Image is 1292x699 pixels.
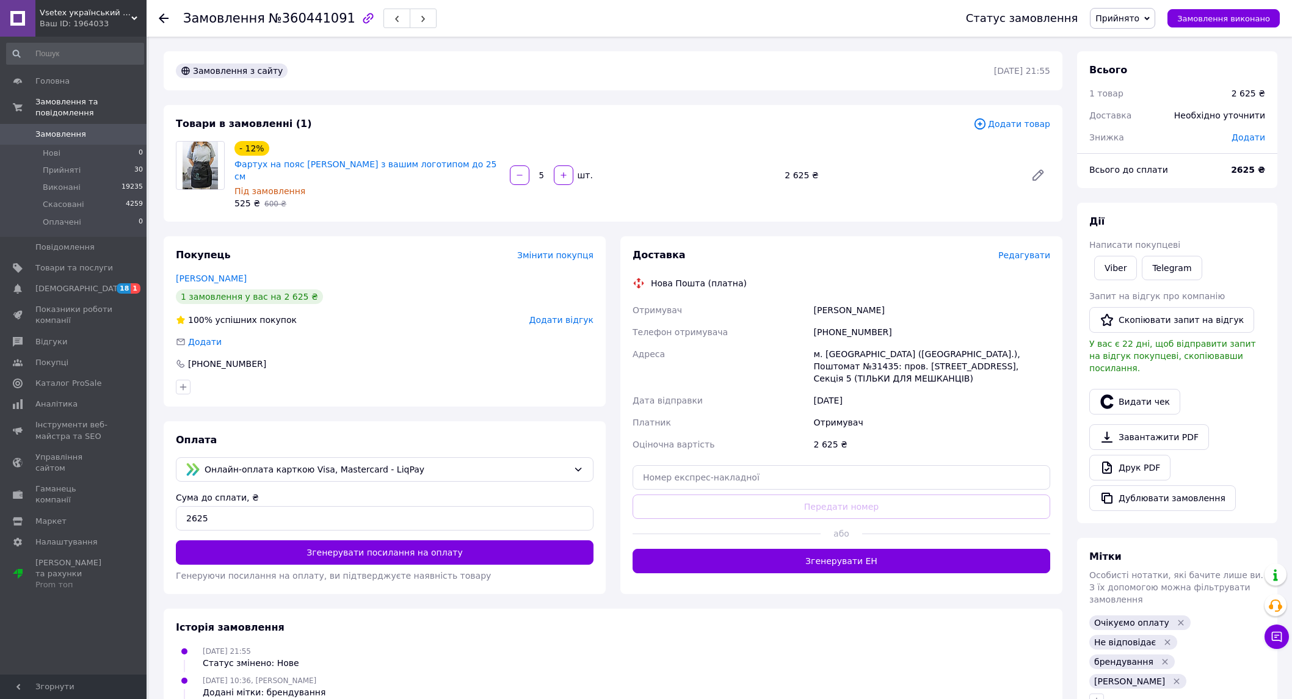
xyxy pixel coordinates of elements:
[1160,657,1170,667] svg: Видалити мітку
[35,357,68,368] span: Покупці
[1176,618,1186,628] svg: Видалити мітку
[1089,455,1170,480] a: Друк PDF
[35,283,126,294] span: [DEMOGRAPHIC_DATA]
[517,250,593,260] span: Змінити покупця
[811,321,1053,343] div: [PHONE_NUMBER]
[176,63,288,78] div: Замовлення з сайту
[6,43,144,65] input: Пошук
[1089,132,1124,142] span: Знижка
[1142,256,1202,280] a: Telegram
[122,182,143,193] span: 19235
[134,165,143,176] span: 30
[1163,637,1172,647] svg: Видалити мітку
[176,273,247,283] a: [PERSON_NAME]
[35,378,101,389] span: Каталог ProSale
[633,465,1050,490] input: Номер експрес-накладної
[183,11,265,26] span: Замовлення
[43,148,60,159] span: Нові
[35,76,70,87] span: Головна
[188,315,212,325] span: 100%
[176,434,217,446] span: Оплата
[176,540,593,565] button: Згенерувати посилання на оплату
[1094,618,1169,628] span: Очікуємо оплату
[1177,14,1270,23] span: Замовлення виконано
[159,12,169,24] div: Повернутися назад
[1094,657,1153,667] span: брендування
[1167,102,1272,129] div: Необхідно уточнити
[1094,676,1165,686] span: [PERSON_NAME]
[575,169,594,181] div: шт.
[35,129,86,140] span: Замовлення
[633,327,728,337] span: Телефон отримувача
[1232,132,1265,142] span: Додати
[35,452,113,474] span: Управління сайтом
[264,200,286,208] span: 600 ₴
[117,283,131,294] span: 18
[529,315,593,325] span: Додати відгук
[1089,485,1236,511] button: Дублювати замовлення
[633,349,665,359] span: Адреса
[1231,165,1265,175] b: 2625 ₴
[1089,89,1123,98] span: 1 товар
[176,493,259,502] label: Сума до сплати, ₴
[633,305,682,315] span: Отримувач
[43,182,81,193] span: Виконані
[811,389,1053,411] div: [DATE]
[1089,215,1105,227] span: Дії
[1026,163,1050,187] a: Редагувати
[1095,13,1139,23] span: Прийнято
[139,217,143,228] span: 0
[966,12,1078,24] div: Статус замовлення
[176,249,231,261] span: Покупець
[821,527,862,540] span: або
[780,167,1021,184] div: 2 625 ₴
[35,419,113,441] span: Інструменти веб-майстра та SEO
[35,263,113,273] span: Товари та послуги
[35,399,78,410] span: Аналітика
[35,304,113,326] span: Показники роботи компанії
[811,411,1053,433] div: Отримувач
[1089,307,1254,333] button: Скопіювати запит на відгук
[234,198,260,208] span: 525 ₴
[234,159,496,181] a: Фартух на пояс [PERSON_NAME] з вашим логотипом до 25 см
[35,96,147,118] span: Замовлення та повідомлення
[648,277,750,289] div: Нова Пошта (платна)
[1089,165,1168,175] span: Всього до сплати
[43,199,84,210] span: Скасовані
[203,647,251,656] span: [DATE] 21:55
[40,18,147,29] div: Ваш ID: 1964033
[126,199,143,210] span: 4259
[176,621,285,633] span: Історія замовлення
[811,299,1053,321] div: [PERSON_NAME]
[35,537,98,548] span: Налаштування
[203,686,325,698] div: Додані мітки: брендування
[35,242,95,253] span: Повідомлення
[1089,424,1209,450] a: Завантажити PDF
[633,418,671,427] span: Платник
[1089,389,1180,415] button: Видати чек
[205,463,568,476] span: Онлайн-оплата карткою Visa, Mastercard - LiqPay
[176,571,491,581] span: Генеруючи посилання на оплату, ви підтверджуєте наявність товару
[35,336,67,347] span: Відгуки
[35,484,113,505] span: Гаманець компанії
[1094,637,1156,647] span: Не відповідає
[1232,87,1265,100] div: 2 625 ₴
[1089,110,1131,120] span: Доставка
[40,7,131,18] span: Vsetex український виробник корпоративного одягу | Уніформи
[131,283,140,294] span: 1
[1089,64,1127,76] span: Всього
[234,186,305,196] span: Під замовлення
[1089,551,1122,562] span: Мітки
[1265,625,1289,649] button: Чат з покупцем
[176,289,323,304] div: 1 замовлення у вас на 2 625 ₴
[1089,240,1180,250] span: Написати покупцеві
[1172,676,1181,686] svg: Видалити мітку
[234,141,269,156] div: - 12%
[973,117,1050,131] span: Додати товар
[183,142,219,189] img: Фартух на пояс Berry з вашим логотипом до 25 см
[633,249,686,261] span: Доставка
[187,358,267,370] div: [PHONE_NUMBER]
[35,579,113,590] div: Prom топ
[994,66,1050,76] time: [DATE] 21:55
[35,557,113,591] span: [PERSON_NAME] та рахунки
